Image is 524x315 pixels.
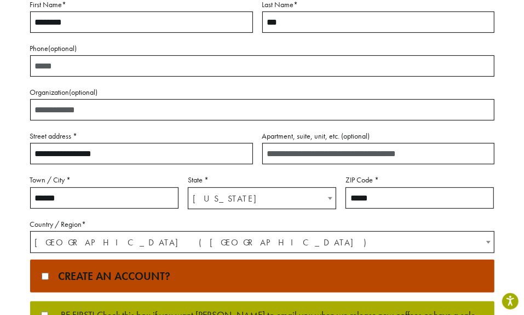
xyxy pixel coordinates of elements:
[262,129,494,143] label: Apartment, suite, unit, etc.
[30,231,494,253] span: Country / Region
[188,173,336,187] label: State
[30,129,253,143] label: Street address
[188,188,336,209] span: Washington
[342,131,370,141] span: (optional)
[53,269,170,283] span: Create an account?
[30,85,494,99] label: Organization
[70,87,98,97] span: (optional)
[30,173,178,187] label: Town / City
[49,43,77,53] span: (optional)
[188,187,336,209] span: State
[40,273,51,280] input: Create an account?
[31,232,494,253] span: United States (US)
[346,173,494,187] label: ZIP Code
